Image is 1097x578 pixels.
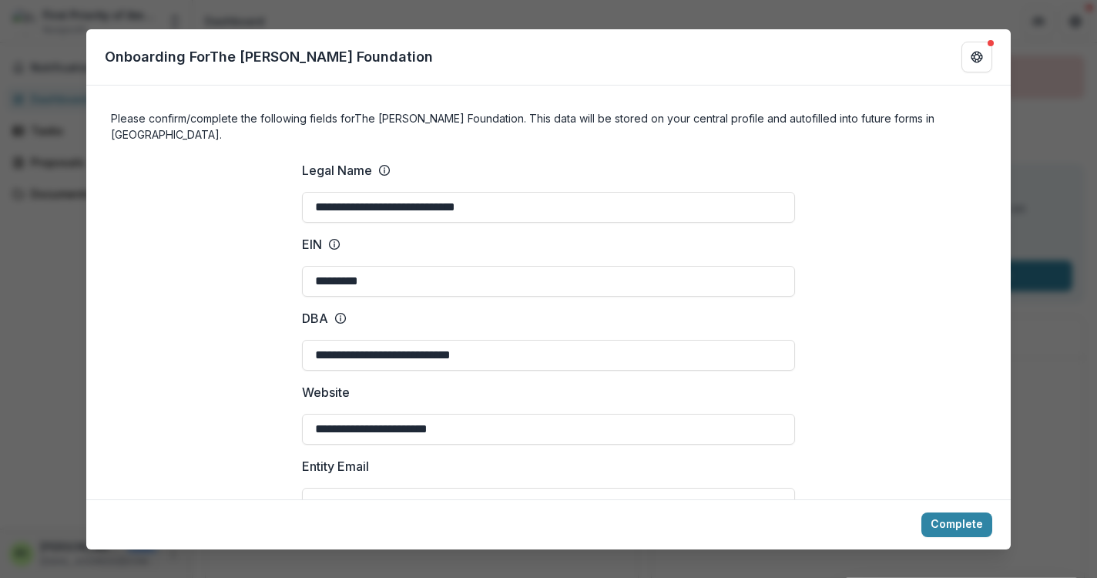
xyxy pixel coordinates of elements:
[961,42,992,72] button: Get Help
[302,457,369,476] p: Entity Email
[302,235,322,254] p: EIN
[302,309,328,328] p: DBA
[111,110,986,143] h4: Please confirm/complete the following fields for The [PERSON_NAME] Foundation . This data will be...
[302,383,350,402] p: Website
[302,161,372,180] p: Legal Name
[921,512,992,537] button: Complete
[105,46,433,67] p: Onboarding For The [PERSON_NAME] Foundation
